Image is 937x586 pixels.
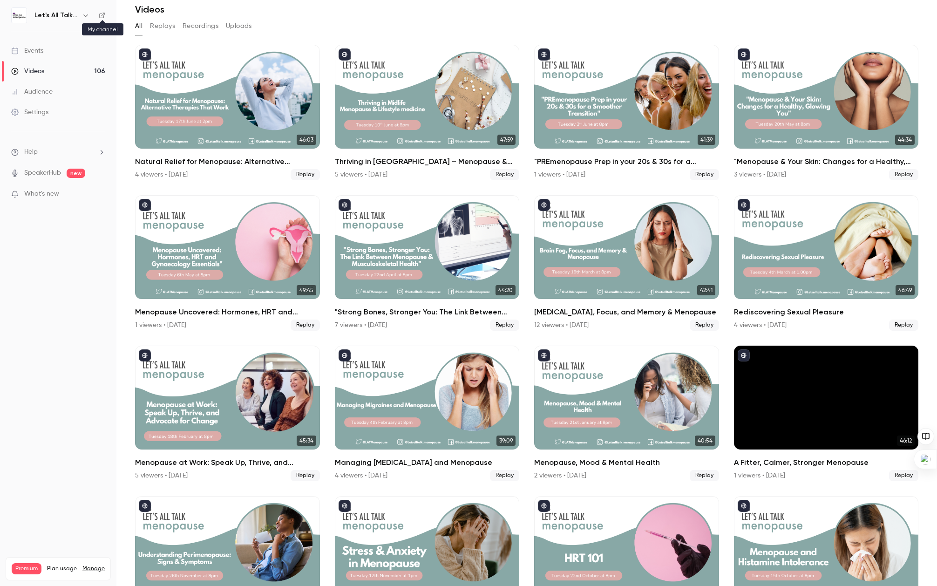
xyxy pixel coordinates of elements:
span: 41:39 [698,135,715,145]
span: Replay [490,320,519,331]
div: 7 viewers • [DATE] [335,320,387,330]
span: 44:34 [895,135,915,145]
button: published [139,349,151,361]
button: Recordings [183,19,218,34]
span: 46:12 [897,436,915,446]
button: published [538,500,550,512]
span: Replay [889,470,918,481]
li: Managing Migraines and Menopause [335,346,520,481]
li: Menopause at Work: Speak Up, Thrive, and Advocate for Change [135,346,320,481]
a: 49:45Menopause Uncovered: Hormones, HRT and Gynaecology Essentials"1 viewers • [DATE]Replay [135,195,320,331]
h2: A Fitter, Calmer, Stronger Menopause [734,457,919,468]
div: 1 viewers • [DATE] [734,471,785,480]
li: Brain Fog, Focus, and Memory & Menopause [534,195,719,331]
div: 4 viewers • [DATE] [135,170,188,179]
a: 47:59Thriving in [GEOGRAPHIC_DATA] – Menopause & Lifestyle medicine5 viewers • [DATE]Replay [335,45,520,180]
span: 39:09 [496,436,516,446]
li: Thriving in Midlife – Menopause & Lifestyle medicine [335,45,520,180]
h2: Thriving in [GEOGRAPHIC_DATA] – Menopause & Lifestyle medicine [335,156,520,167]
a: 40:54Menopause, Mood & Mental Health2 viewers • [DATE]Replay [534,346,719,481]
span: Replay [889,169,918,180]
img: Let's All Talk Menopause (on demand library ) [12,8,27,23]
span: 44:20 [496,285,516,295]
span: Premium [12,563,41,574]
span: 47:59 [497,135,516,145]
div: 4 viewers • [DATE] [734,320,787,330]
span: Replay [490,169,519,180]
div: 1 viewers • [DATE] [135,320,186,330]
span: 46:49 [896,285,915,295]
div: Audience [11,87,53,96]
div: 1 viewers • [DATE] [534,170,585,179]
li: "Menopause & Your Skin: Changes for a Healthy, Glowing You" [734,45,919,180]
h2: "PREmenopause Prep in your 20s & 30s for a Smoother Transition" [534,156,719,167]
span: Replay [291,169,320,180]
li: Natural Relief for Menopause: Alternative Therapies That Work [135,45,320,180]
h2: Menopause at Work: Speak Up, Thrive, and Advocate for Change [135,457,320,468]
li: help-dropdown-opener [11,147,105,157]
h2: Natural Relief for Menopause: Alternative Therapies That Work [135,156,320,167]
span: Replay [690,169,719,180]
button: Replays [150,19,175,34]
button: published [339,199,351,211]
button: published [738,500,750,512]
span: Replay [490,470,519,481]
span: Replay [690,320,719,331]
a: 41:39"PREmenopause Prep in your 20s & 30s for a Smoother Transition"1 viewers • [DATE]Replay [534,45,719,180]
button: All [135,19,143,34]
a: 46:12A Fitter, Calmer, Stronger Menopause1 viewers • [DATE]Replay [734,346,919,481]
button: published [139,48,151,61]
div: Videos [11,67,44,76]
a: SpeakerHub [24,168,61,178]
span: Replay [291,320,320,331]
button: published [139,500,151,512]
span: What's new [24,189,59,199]
div: 5 viewers • [DATE] [335,170,387,179]
span: 49:45 [297,285,316,295]
h1: Videos [135,4,164,15]
span: Help [24,147,38,157]
span: Replay [889,320,918,331]
span: new [67,169,85,178]
a: 46:49Rediscovering Sexual Pleasure4 viewers • [DATE]Replay [734,195,919,331]
a: Manage [82,565,105,572]
button: published [738,48,750,61]
h2: [MEDICAL_DATA], Focus, and Memory & Menopause [534,307,719,318]
button: published [538,48,550,61]
button: published [738,199,750,211]
li: Menopause, Mood & Mental Health [534,346,719,481]
span: Plan usage [47,565,77,572]
button: published [139,199,151,211]
a: 45:34Menopause at Work: Speak Up, Thrive, and Advocate for Change5 viewers • [DATE]Replay [135,346,320,481]
h2: Menopause Uncovered: Hormones, HRT and Gynaecology Essentials" [135,307,320,318]
h2: Rediscovering Sexual Pleasure [734,307,919,318]
button: published [339,500,351,512]
div: 5 viewers • [DATE] [135,471,188,480]
a: 39:09Managing [MEDICAL_DATA] and Menopause4 viewers • [DATE]Replay [335,346,520,481]
h2: Menopause, Mood & Mental Health [534,457,719,468]
li: Rediscovering Sexual Pleasure [734,195,919,331]
span: Replay [291,470,320,481]
li: "Strong Bones, Stronger You: The Link Between Menopause & Musculoskeletal Health" [335,195,520,331]
button: published [339,349,351,361]
h6: Let's All Talk Menopause (on demand library ) [34,11,78,20]
iframe: Noticeable Trigger [94,190,105,198]
div: Events [11,46,43,55]
span: Replay [690,470,719,481]
div: Settings [11,108,48,117]
li: "PREmenopause Prep in your 20s & 30s for a Smoother Transition" [534,45,719,180]
h2: Managing [MEDICAL_DATA] and Menopause [335,457,520,468]
button: published [738,349,750,361]
button: published [538,199,550,211]
a: 44:34"Menopause & Your Skin: Changes for a Healthy, Glowing You"3 viewers • [DATE]Replay [734,45,919,180]
div: 3 viewers • [DATE] [734,170,786,179]
div: 12 viewers • [DATE] [534,320,589,330]
li: Menopause Uncovered: Hormones, HRT and Gynaecology Essentials" [135,195,320,331]
span: 45:34 [297,436,316,446]
div: 4 viewers • [DATE] [335,471,387,480]
a: 46:03Natural Relief for Menopause: Alternative Therapies That Work4 viewers • [DATE]Replay [135,45,320,180]
button: published [339,48,351,61]
span: 46:03 [297,135,316,145]
li: A Fitter, Calmer, Stronger Menopause [734,346,919,481]
a: 44:20"Strong Bones, Stronger You: The Link Between Menopause & [MEDICAL_DATA] Health"7 viewers • ... [335,195,520,331]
